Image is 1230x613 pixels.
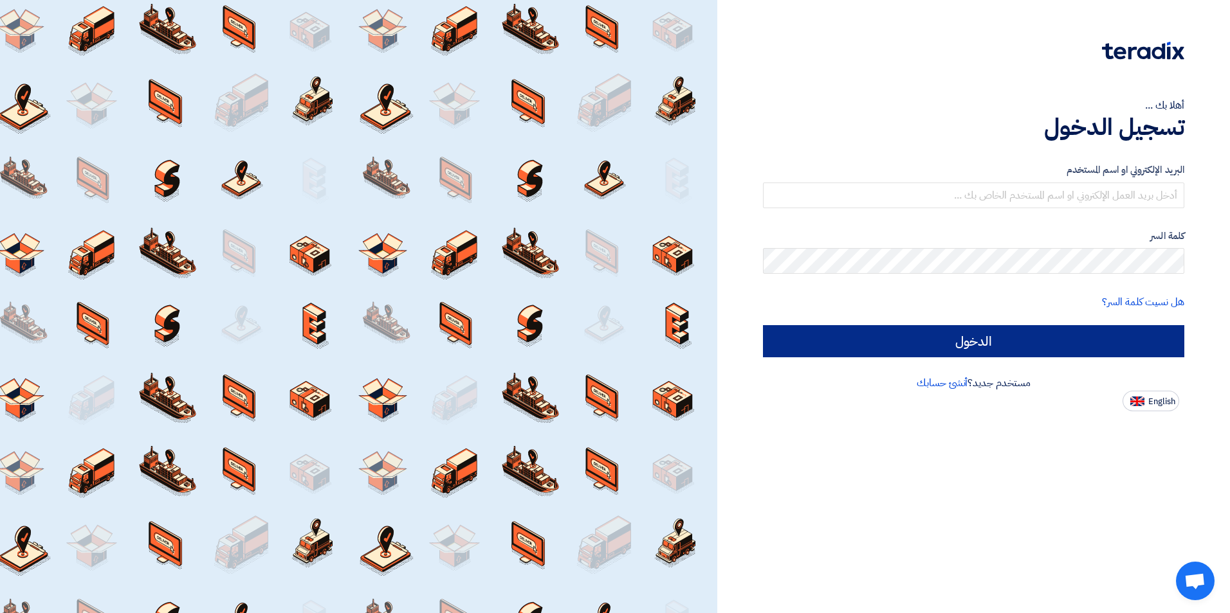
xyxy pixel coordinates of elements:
input: الدخول [763,325,1184,357]
img: Teradix logo [1102,42,1184,60]
a: أنشئ حسابك [917,375,968,391]
span: English [1148,397,1175,406]
div: أهلا بك ... [763,98,1184,113]
input: أدخل بريد العمل الإلكتروني او اسم المستخدم الخاص بك ... [763,182,1184,208]
button: English [1123,391,1179,411]
a: هل نسيت كلمة السر؟ [1102,294,1184,310]
div: دردشة مفتوحة [1176,562,1215,600]
label: كلمة السر [763,229,1184,244]
img: en-US.png [1130,396,1144,406]
div: مستخدم جديد؟ [763,375,1184,391]
h1: تسجيل الدخول [763,113,1184,141]
label: البريد الإلكتروني او اسم المستخدم [763,163,1184,177]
